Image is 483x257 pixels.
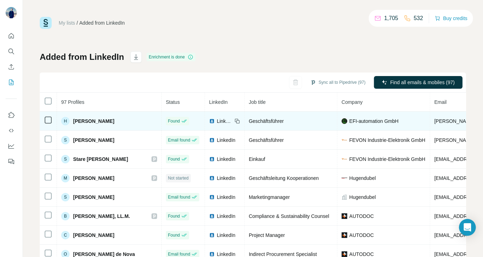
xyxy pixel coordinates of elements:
span: LinkedIn [209,99,228,105]
span: Hugendubel [349,194,376,201]
span: FEVON Industrie-Elektronik GmbH [349,137,425,144]
span: Found [168,118,180,124]
span: AUTODOC [349,232,374,239]
span: [PERSON_NAME] [73,175,114,182]
span: Geschäftsführer [249,137,284,143]
span: Status [166,99,180,105]
span: [PERSON_NAME] [73,118,114,125]
button: Feedback [6,155,17,168]
button: Find all emails & mobiles (97) [374,76,463,89]
div: S [61,155,70,163]
div: S [61,136,70,144]
button: Enrich CSV [6,61,17,73]
img: LinkedIn logo [209,118,215,124]
p: 1,705 [384,14,398,23]
img: Surfe Logo [40,17,52,29]
img: LinkedIn logo [209,194,215,200]
button: Use Surfe API [6,124,17,137]
a: My lists [59,20,75,26]
img: company-logo [342,156,347,162]
span: [PERSON_NAME] [73,137,114,144]
button: Sync all to Pipedrive (97) [305,77,371,88]
span: LinkedIn [217,194,236,201]
span: Indirect Procurement Specialist [249,251,317,257]
span: LinkedIn [217,156,236,163]
span: Found [168,156,180,162]
button: My lists [6,76,17,89]
div: Added from LinkedIn [79,19,125,26]
img: LinkedIn logo [209,137,215,143]
div: S [61,193,70,201]
span: LinkedIn [217,175,236,182]
span: Email [434,99,447,105]
span: Email found [168,137,190,143]
span: Job title [249,99,266,105]
span: Einkauf [249,156,265,162]
img: company-logo [342,177,347,179]
span: Geschäftsführer [249,118,284,124]
img: LinkedIn logo [209,156,215,162]
span: Compliance & Sustainability Counsel [249,213,329,219]
img: LinkedIn logo [209,251,215,257]
span: [PERSON_NAME], LL.M. [73,213,130,220]
button: Dashboard [6,140,17,152]
span: [PERSON_NAME] [73,232,114,239]
button: Buy credits [435,13,468,23]
p: 532 [414,14,423,23]
img: company-logo [342,213,347,219]
img: LinkedIn logo [209,175,215,181]
div: H [61,117,70,125]
span: Not started [168,175,189,181]
div: Enrichment is done [147,53,195,61]
span: 97 Profiles [61,99,84,105]
span: Stare [PERSON_NAME] [73,156,128,163]
div: B [61,212,70,220]
span: Geschäftsleitung Kooperationen [249,175,319,181]
img: LinkedIn logo [209,232,215,238]
button: Use Surfe on LinkedIn [6,109,17,121]
span: LinkedIn [217,232,236,239]
span: Find all emails & mobiles (97) [390,79,455,86]
span: LinkedIn [217,213,236,220]
span: Project Manager [249,232,285,238]
img: company-logo [342,118,347,124]
div: M [61,174,70,182]
span: Marketingmanager [249,194,290,200]
img: LinkedIn logo [209,213,215,219]
span: [PERSON_NAME] [73,194,114,201]
span: Email found [168,194,190,200]
span: AUTODOC [349,213,374,220]
h1: Added from LinkedIn [40,51,124,63]
span: LinkedIn [217,118,232,125]
img: company-logo [342,251,347,257]
span: FEVON Industrie-Elektronik GmbH [349,156,425,163]
span: LinkedIn [217,137,236,144]
span: Company [342,99,363,105]
img: company-logo [342,232,347,238]
span: Hugendubel [349,175,376,182]
span: EFI-automation GmbH [349,118,399,125]
img: company-logo [342,137,347,143]
span: Found [168,232,180,238]
img: Avatar [6,7,17,18]
div: Open Intercom Messenger [459,219,476,236]
li: / [77,19,78,26]
span: Found [168,213,180,219]
div: C [61,231,70,239]
button: Search [6,45,17,58]
button: Quick start [6,30,17,42]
